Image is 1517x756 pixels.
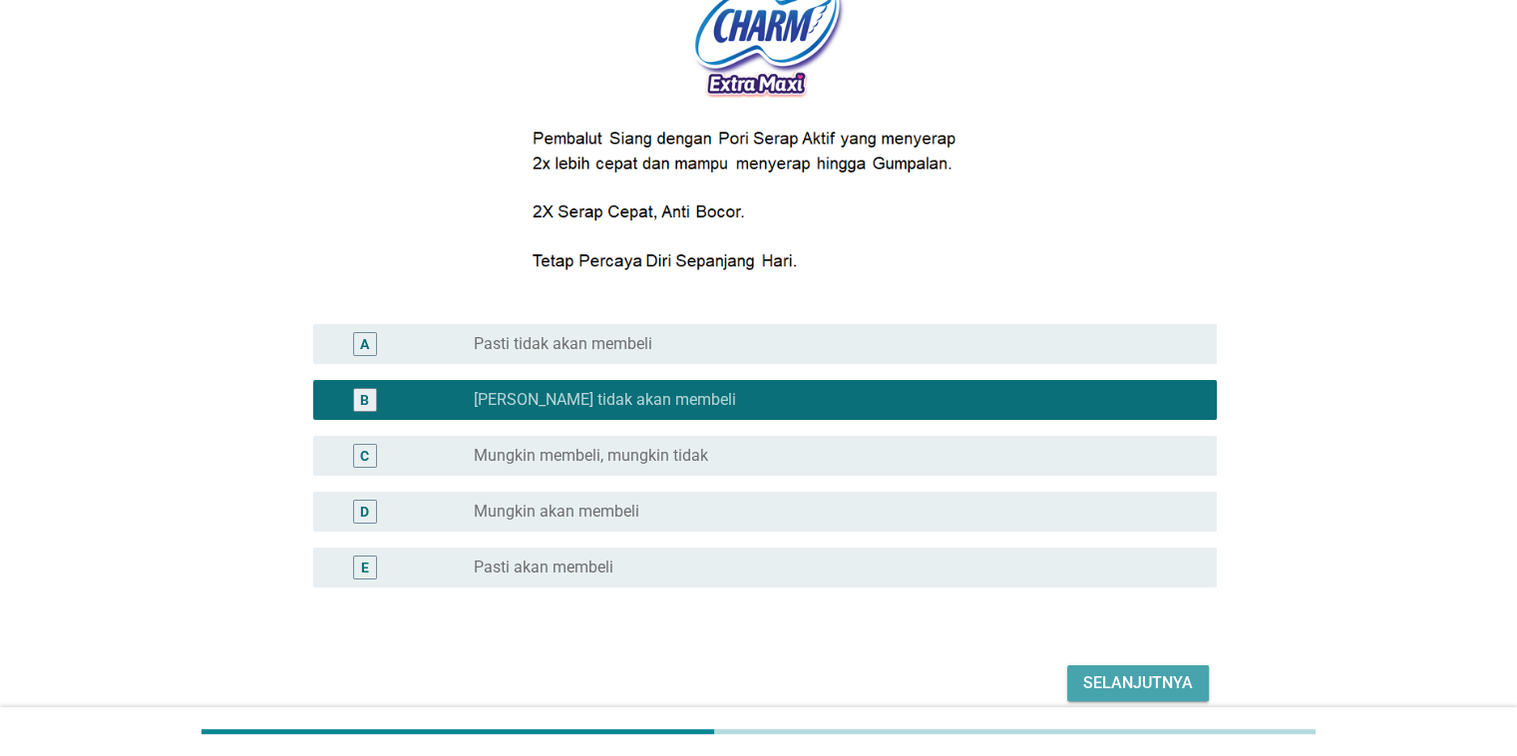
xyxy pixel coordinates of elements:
div: D [360,502,369,523]
label: Pasti tidak akan membeli [474,334,652,354]
button: Selanjutnya [1067,665,1209,701]
label: Mungkin membeli, mungkin tidak [474,446,708,466]
div: B [360,390,369,411]
div: C [360,446,369,467]
label: [PERSON_NAME] tidak akan membeli [474,390,736,410]
label: Mungkin akan membeli [474,502,639,522]
div: Selanjutnya [1083,671,1193,695]
div: E [361,558,369,578]
div: A [360,334,369,355]
label: Pasti akan membeli [474,558,613,577]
